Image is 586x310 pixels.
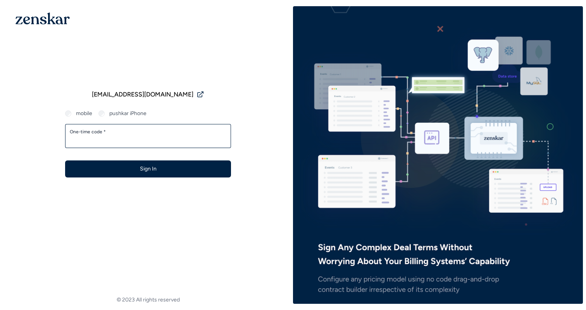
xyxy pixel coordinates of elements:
[16,12,70,24] img: 1OGAJ2xQqyY4LXKgY66KYq0eOWRCkrZdAb3gUhuVAqdWPZE9SRJmCz+oDMSn4zDLXe31Ii730ItAGKgCKgCCgCikA4Av8PJUP...
[109,110,146,117] label: pushkar iPhone
[3,296,293,304] footer: © 2023 All rights reserved
[65,160,231,177] button: Sign In
[70,129,226,135] label: One-time code *
[92,90,193,99] span: [EMAIL_ADDRESS][DOMAIN_NAME]
[76,110,92,117] label: mobile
